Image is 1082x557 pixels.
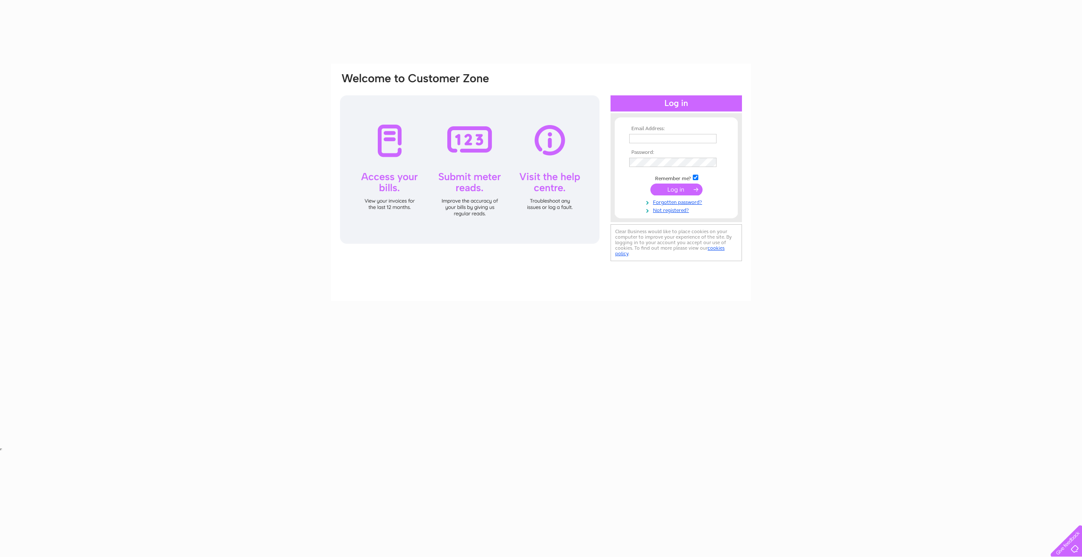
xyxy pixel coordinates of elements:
[627,173,725,182] td: Remember me?
[650,184,703,195] input: Submit
[627,126,725,132] th: Email Address:
[611,224,742,261] div: Clear Business would like to place cookies on your computer to improve your experience of the sit...
[629,206,725,214] a: Not registered?
[627,150,725,156] th: Password:
[615,245,725,256] a: cookies policy
[629,198,725,206] a: Forgotten password?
